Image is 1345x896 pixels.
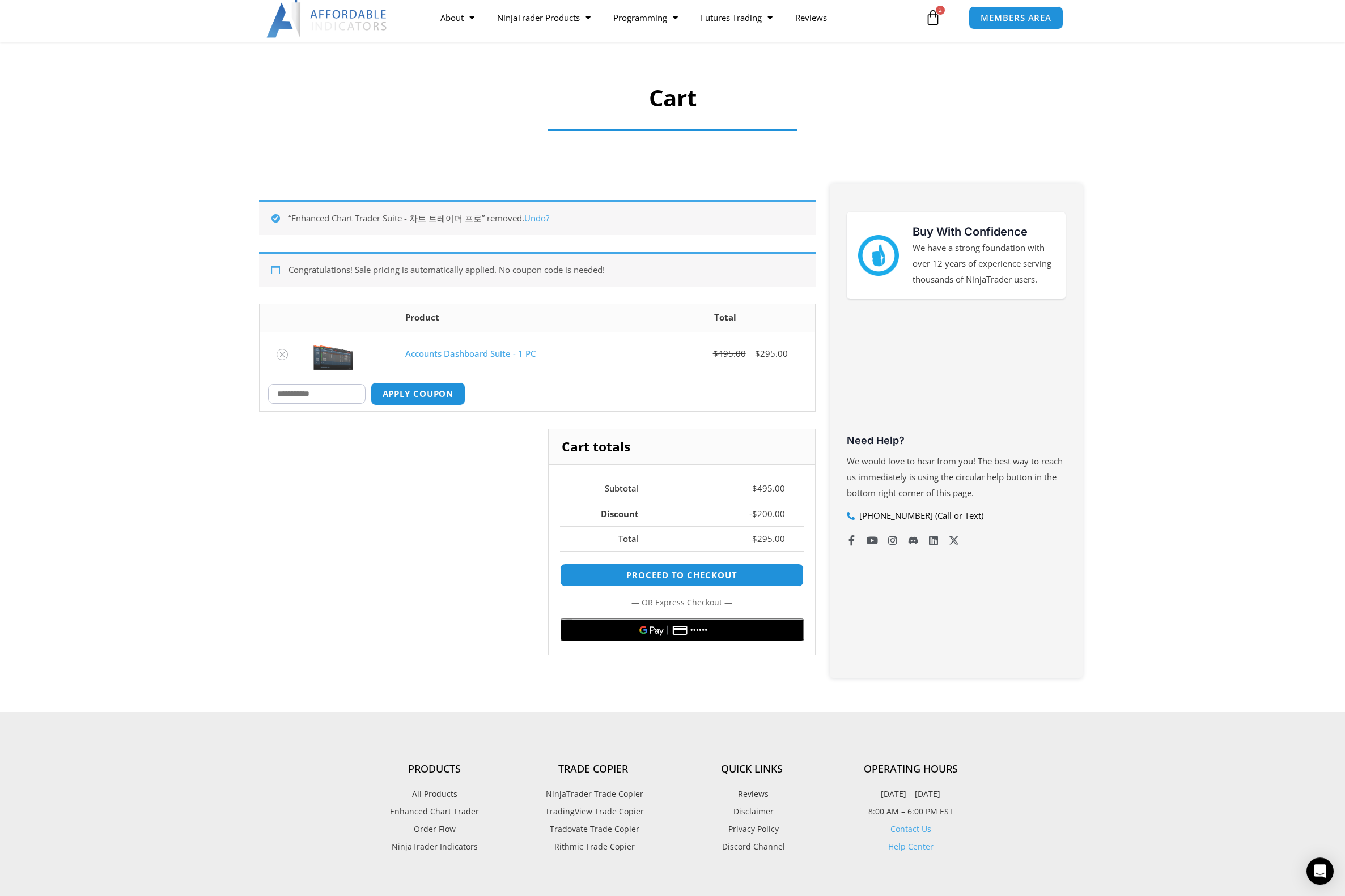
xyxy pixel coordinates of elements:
[888,841,934,852] a: Help Center
[259,252,816,287] div: Congratulations! Sale pricing is automatically applied. No coupon code is needed!
[969,6,1063,29] a: MEMBERS AREA
[355,787,514,801] a: All Products
[831,804,990,819] p: 8:00 AM – 6:00 PM EST
[673,839,831,854] a: Discord Channel
[731,804,774,819] span: Disclaimer
[784,5,838,31] a: Reviews
[560,501,657,526] th: Discount
[858,235,899,276] img: mark thumbs good 43913 | Affordable Indicators – NinjaTrader
[524,212,549,224] a: Undo?
[355,763,514,775] h4: Products
[636,304,815,332] th: Total
[543,787,643,801] span: NinjaTrader Trade Copier
[297,82,1048,114] h1: Cart
[414,822,456,837] span: Order Flow
[673,822,831,837] a: Privacy Policy
[752,508,757,519] span: $
[561,618,804,641] button: Buy with GPay
[847,346,1066,431] iframe: Customer reviews powered by Trustpilot
[752,533,757,544] span: $
[429,5,922,31] nav: Menu
[560,526,657,552] th: Total
[752,483,757,494] span: $
[429,5,486,31] a: About
[551,839,635,854] span: Rithmic Trade Copier
[847,455,1063,498] span: We would love to hear from you! The best way to reach us immediately is using the circular help b...
[514,763,673,775] h4: Trade Copier
[390,804,479,819] span: Enhanced Chart Trader
[749,508,752,519] span: -
[713,348,718,359] span: $
[514,787,673,801] a: NinjaTrader Trade Copier
[549,429,814,464] h2: Cart totals
[514,804,673,819] a: TradingView Trade Copier
[673,763,831,775] h4: Quick Links
[673,787,831,801] a: Reviews
[313,338,353,370] img: Screenshot 2024-08-26 155710eeeee | Affordable Indicators – NinjaTrader
[735,787,769,801] span: Reviews
[713,348,746,359] bdi: 495.00
[725,822,779,837] span: Privacy Policy
[752,508,785,519] bdi: 200.00
[831,763,990,775] h4: Operating Hours
[602,5,689,31] a: Programming
[355,822,514,837] a: Order Flow
[856,508,983,524] span: [PHONE_NUMBER] (Call or Text)
[847,434,1066,447] h3: Need Help?
[831,787,990,801] p: [DATE] – [DATE]
[514,822,673,837] a: Tradovate Trade Copier
[542,804,644,819] span: TradingView Trade Copier
[514,839,673,854] a: Rithmic Trade Copier
[486,5,602,31] a: NinjaTrader Products
[412,787,457,801] span: All Products
[547,822,639,837] span: Tradovate Trade Copier
[719,839,785,854] span: Discord Channel
[755,348,760,359] span: $
[673,804,831,819] a: Disclaimer
[936,6,945,15] span: 2
[690,626,708,634] text: ••••••
[913,223,1054,240] h3: Buy With Confidence
[355,839,514,854] a: NinjaTrader Indicators
[259,200,816,235] div: “Enhanced Chart Trader Suite - 차트 트레이더 프로” removed.
[392,839,478,854] span: NinjaTrader Indicators
[405,348,536,359] a: Accounts Dashboard Suite - 1 PC
[752,533,785,544] bdi: 295.00
[755,348,788,359] bdi: 295.00
[371,382,466,406] button: Apply coupon
[908,1,958,34] a: 2
[913,240,1054,288] p: We have a strong foundation with over 12 years of experience serving thousands of NinjaTrader users.
[397,304,635,332] th: Product
[277,349,288,360] a: Remove Accounts Dashboard Suite - 1 PC from cart
[355,804,514,819] a: Enhanced Chart Trader
[560,595,803,610] p: — or —
[560,476,657,501] th: Subtotal
[981,14,1051,22] span: MEMBERS AREA
[1306,857,1334,885] div: Open Intercom Messenger
[560,564,803,587] a: Proceed to checkout
[890,824,931,834] a: Contact Us
[752,483,785,494] bdi: 495.00
[689,5,784,31] a: Futures Trading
